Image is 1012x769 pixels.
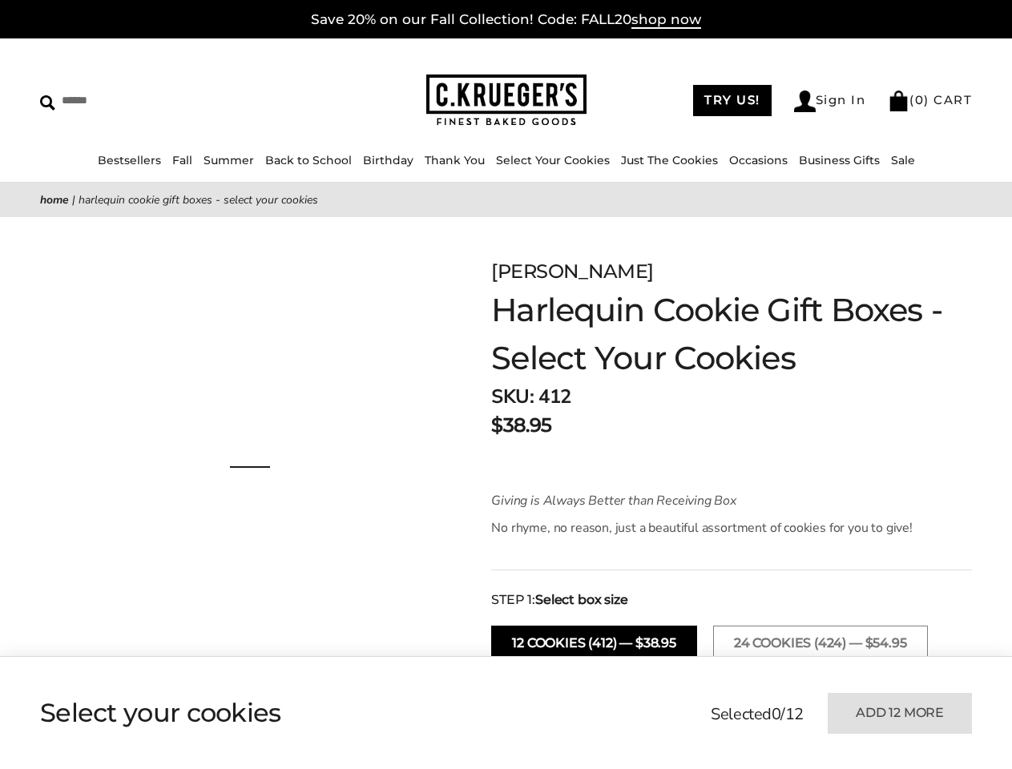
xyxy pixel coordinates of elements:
[72,192,75,207] span: |
[794,91,816,112] img: Account
[79,192,318,207] span: Harlequin Cookie Gift Boxes - Select Your Cookies
[363,153,413,167] a: Birthday
[491,384,534,409] strong: SKU:
[888,92,972,107] a: (0) CART
[785,703,804,725] span: 12
[491,257,972,286] p: [PERSON_NAME]
[496,153,610,167] a: Select Your Cookies
[915,92,925,107] span: 0
[772,703,781,725] span: 0
[491,492,736,509] em: Giving is Always Better than Receiving Box
[711,703,804,727] p: Selected /
[426,74,587,127] img: C.KRUEGER'S
[40,191,972,209] nav: breadcrumbs
[491,590,972,610] div: STEP 1:
[794,91,866,112] a: Sign In
[204,153,254,167] a: Summer
[98,153,161,167] a: Bestsellers
[631,11,701,29] span: shop now
[828,693,972,734] button: Add 12 more
[538,384,571,409] span: 412
[535,590,627,610] strong: Select box size
[40,95,55,111] img: Search
[491,518,929,537] p: No rhyme, no reason, just a beautiful assortment of cookies for you to give!
[172,153,192,167] a: Fall
[265,153,352,167] a: Back to School
[40,192,69,207] a: Home
[888,91,909,111] img: Bag
[729,153,788,167] a: Occasions
[891,153,915,167] a: Sale
[491,286,972,382] h1: Harlequin Cookie Gift Boxes - Select Your Cookies
[311,11,701,29] a: Save 20% on our Fall Collection! Code: FALL20shop now
[693,85,772,116] a: TRY US!
[799,153,880,167] a: Business Gifts
[40,88,253,113] input: Search
[491,411,551,440] p: $38.95
[425,153,485,167] a: Thank You
[621,153,718,167] a: Just The Cookies
[713,626,928,661] button: 24 Cookies (424) — $54.95
[491,626,697,661] button: 12 Cookies (412) — $38.95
